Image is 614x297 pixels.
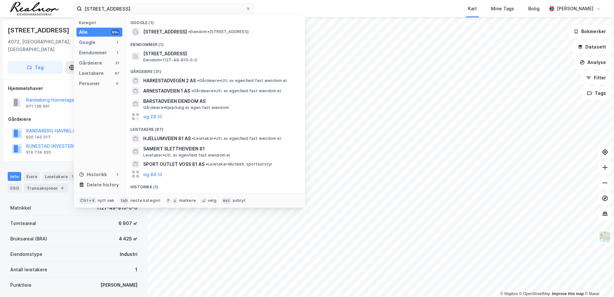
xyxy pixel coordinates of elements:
[179,198,196,203] div: markere
[98,198,115,203] div: nytt søk
[232,198,246,203] div: avbryt
[115,81,120,86] div: 0
[191,88,282,94] span: Gårdeiere • Utl. av egen/leid fast eiendom el.
[572,40,611,53] button: Datasett
[101,281,137,289] div: [PERSON_NAME]
[119,197,129,204] div: tab
[582,266,614,297] div: Kontrollprogram for chat
[192,136,194,141] span: •
[125,64,305,76] div: Gårdeiere (31)
[581,71,611,84] button: Filter
[79,197,96,204] div: Ctrl + k
[197,78,199,83] span: •
[79,171,107,178] div: Historikk
[115,40,120,45] div: 1
[115,71,120,76] div: 87
[79,20,122,25] div: Kategori
[143,28,187,36] span: [STREET_ADDRESS]
[125,15,305,27] div: Google (1)
[26,135,50,140] div: 920 140 017
[125,122,305,133] div: Leietakere (87)
[115,172,120,177] div: 1
[8,38,102,53] div: 4072, [GEOGRAPHIC_DATA], [GEOGRAPHIC_DATA]
[222,197,232,204] div: esc
[8,184,22,193] div: ESG
[118,220,137,227] div: 6 907 ㎡
[26,150,51,155] div: 919 734 620
[79,69,104,77] div: Leietakere
[143,153,231,158] span: Leietaker • Utl. av egen/leid fast eiendom el.
[10,220,36,227] div: Tomteareal
[24,184,68,193] div: Transaksjoner
[10,281,31,289] div: Punktleie
[143,135,191,142] span: HJELLUMVEIEN 81 AS
[79,49,107,57] div: Eiendommer
[87,181,119,189] div: Delete history
[24,172,40,181] div: Eiere
[582,87,611,100] button: Tags
[79,28,88,36] div: Alle
[143,170,162,178] button: og 84 til
[143,160,205,168] span: SPORT OUTLET VOSS 81 AS
[188,29,249,34] span: Eiendom • [STREET_ADDRESS]
[59,185,66,191] div: 4
[519,292,550,296] a: OpenStreetMap
[143,192,297,200] span: [STREET_ADDRESS]
[188,29,190,34] span: •
[208,198,216,203] div: velg
[79,80,100,87] div: Personer
[10,250,42,258] div: Eiendomstype
[557,5,593,13] div: [PERSON_NAME]
[79,39,95,46] div: Google
[8,85,140,92] div: Hjemmelshaver
[115,50,120,55] div: 1
[197,78,288,83] span: Gårdeiere • Utl. av egen/leid fast eiendom el.
[143,105,229,110] span: Gårdeiere • Kjøp/salg av egen fast eiendom
[568,25,611,38] button: Bokmerker
[69,173,75,180] div: 1
[10,204,31,212] div: Matrikkel
[143,97,297,105] span: BARSTADVEIEN EIENDOM AS
[125,179,305,191] div: Historikk (1)
[79,59,102,67] div: Gårdeiere
[97,204,137,212] div: 1127-49-910-0-0
[111,30,120,35] div: 99+
[491,5,514,13] div: Mine Tags
[143,50,297,58] span: [STREET_ADDRESS]
[10,2,58,15] img: realnor-logo.934646d98de889bb5806.png
[206,162,208,166] span: •
[130,198,161,203] div: neste kategori
[82,4,246,14] input: Søk på adresse, matrikkel, gårdeiere, leietakere eller personer
[26,104,50,109] div: 971 138 661
[143,58,197,63] span: Eiendom • 1127-49-910-0-0
[500,292,518,296] a: Mapbox
[125,37,305,49] div: Eiendommer (1)
[599,231,611,243] img: Z
[468,5,477,13] div: Kart
[135,266,137,274] div: 1
[115,60,120,66] div: 31
[528,5,539,13] div: Bolig
[143,113,162,121] button: og 28 til
[42,172,78,181] div: Leietakere
[8,25,71,35] div: [STREET_ADDRESS]
[143,145,297,153] span: SAMEIET SLETTHEIVEIEN 81
[582,266,614,297] iframe: Chat Widget
[192,136,282,141] span: Leietaker • Utl. av egen/leid fast eiendom el.
[10,235,47,243] div: Bruksareal (BRA)
[8,115,140,123] div: Gårdeiere
[143,77,196,85] span: HARKESTADVEGEN 2 AS
[8,61,63,74] button: Tag
[143,87,190,95] span: ARNESTADVEIEN 1 AS
[206,162,272,167] span: Leietaker • Butikkh. sportsutstyr
[120,250,137,258] div: Industri
[191,88,193,93] span: •
[552,292,584,296] a: Improve this map
[10,266,47,274] div: Antall leietakere
[574,56,611,69] button: Analyse
[119,235,137,243] div: 4 425 ㎡
[8,172,21,181] div: Info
